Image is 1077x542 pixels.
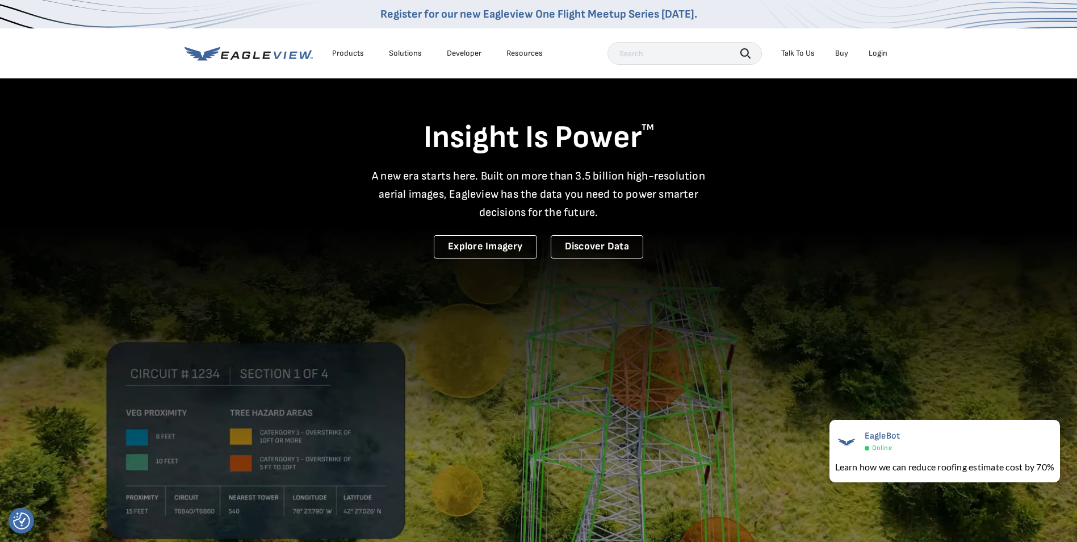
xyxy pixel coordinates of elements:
a: Explore Imagery [434,235,537,259]
span: EagleBot [865,431,900,441]
a: Developer [447,48,481,59]
div: Login [869,48,887,59]
div: Learn how we can reduce roofing estimate cost by 70% [835,460,1054,474]
sup: TM [642,122,654,133]
img: Revisit consent button [13,512,30,530]
div: Resources [506,48,543,59]
div: Solutions [389,48,422,59]
input: Search [607,42,762,65]
img: EagleBot [835,431,858,453]
span: Online [872,444,892,452]
a: Register for our new Eagleview One Flight Meetup Series [DATE]. [380,7,697,21]
button: Consent Preferences [13,512,30,530]
h1: Insight Is Power [185,118,893,158]
p: A new era starts here. Built on more than 3.5 billion high-resolution aerial images, Eagleview ha... [365,167,713,222]
a: Discover Data [551,235,643,259]
a: Buy [835,48,848,59]
div: Talk To Us [781,48,815,59]
div: Products [332,48,364,59]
